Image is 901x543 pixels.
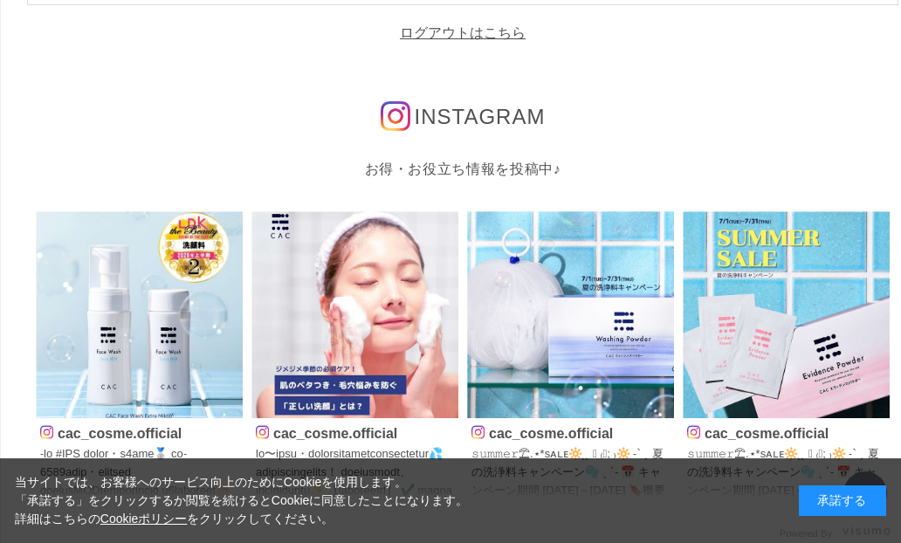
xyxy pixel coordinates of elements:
[687,445,885,501] p: 𝚜𝚞𝚖𝚖𝚎𝚛⛱.⋆*sᴀʟᴇ🔆 ̨ ̨ 𓄹 ₍🕶; ₎🔆 ˗ˋˏ 夏の洗浄料キャンペーン🫧 ˎˊ˗ 📅 キャンペーン期間 [DATE]～[DATE] 🔖概要 期間中、1回のご注文で、 ☑︎パウダ...
[256,423,454,441] p: cac_cosme.official
[799,485,886,516] div: 承諾する
[400,25,526,40] a: ログアウトはこちら
[36,211,243,418] img: Photo by cac_cosme.official
[415,105,546,128] span: INSTAGRAM
[365,162,561,176] span: お得・お役立ち情報を投稿中♪
[471,445,670,501] p: 𝚜𝚞𝚖𝚖𝚎𝚛⛱.⋆*sᴀʟᴇ🔆 ̨ ̨ 𓄹 ₍🕶; ₎🔆 ˗ˋˏ 夏の洗浄料キャンペーン🫧 ˎˊ˗ 📅 キャンペーン期間 [DATE]～[DATE] 🔖概要 期間中、1回のご注文で、 ☑︎パウダ...
[256,445,454,501] p: lo〜ipsu・dolorsitametconsectetur💦 adipiscingelits！ doeiusmodt、incididuntu✨ 【laboreetd】 ✔️ magna ✔️...
[251,211,458,418] img: Photo by cac_cosme.official
[381,101,410,131] img: インスタグラムのロゴ
[683,211,890,418] img: Photo by cac_cosme.official
[687,423,885,441] p: cac_cosme.official
[471,423,670,441] p: cac_cosme.official
[40,445,238,501] p: ˗lo #IPS dolor・s4ame🥈 co˗ 6589adip・elitsed doeiusMODtemporincid u6laboreet👏🏻✨✨ 🫧DOL magnaaliq eni...
[40,423,238,441] p: cac_cosme.official
[100,512,188,526] a: Cookieポリシー
[15,473,469,528] div: 当サイトでは、お客様へのサービス向上のためにCookieを使用します。 「承諾する」をクリックするか閲覧を続けるとCookieに同意したことになります。 詳細はこちらの をクリックしてください。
